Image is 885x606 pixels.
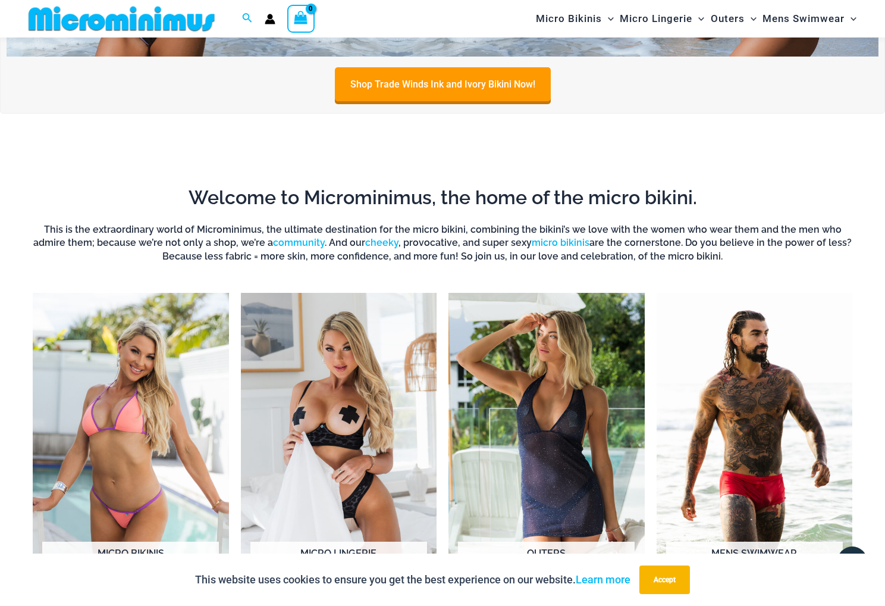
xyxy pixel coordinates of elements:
[533,4,617,34] a: Micro BikinisMenu ToggleMenu Toggle
[33,223,852,263] h6: This is the extraordinary world of Microminimus, the ultimate destination for the micro bikini, c...
[195,571,630,589] p: This website uses cookies to ensure you get the best experience on our website.
[657,293,853,596] img: Mens Swimwear
[273,237,325,248] a: community
[241,293,437,596] img: Micro Lingerie
[531,2,861,36] nav: Site Navigation
[536,4,602,34] span: Micro Bikinis
[760,4,859,34] a: Mens SwimwearMenu ToggleMenu Toggle
[33,185,852,210] h2: Welcome to Microminimus, the home of the micro bikini.
[745,4,757,34] span: Menu Toggle
[711,4,745,34] span: Outers
[708,4,760,34] a: OutersMenu ToggleMenu Toggle
[33,293,229,596] img: Micro Bikinis
[458,542,635,579] h2: Outers
[845,4,856,34] span: Menu Toggle
[617,4,707,34] a: Micro LingerieMenu ToggleMenu Toggle
[576,573,630,586] a: Learn more
[762,4,845,34] span: Mens Swimwear
[265,14,275,24] a: Account icon link
[620,4,692,34] span: Micro Lingerie
[448,293,645,596] img: Outers
[365,237,398,248] a: cheeky
[666,542,843,579] h2: Mens Swimwear
[24,5,219,32] img: MM SHOP LOGO FLAT
[532,237,589,248] a: micro bikinis
[287,5,315,32] a: View Shopping Cart, empty
[448,293,645,596] a: Visit product category Outers
[602,4,614,34] span: Menu Toggle
[42,542,219,579] h2: Micro Bikinis
[241,293,437,596] a: Visit product category Micro Lingerie
[335,67,551,101] a: Shop Trade Winds Ink and Ivory Bikini Now!
[692,4,704,34] span: Menu Toggle
[250,542,427,579] h2: Micro Lingerie
[242,11,253,26] a: Search icon link
[657,293,853,596] a: Visit product category Mens Swimwear
[639,566,690,594] button: Accept
[33,293,229,596] a: Visit product category Micro Bikinis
